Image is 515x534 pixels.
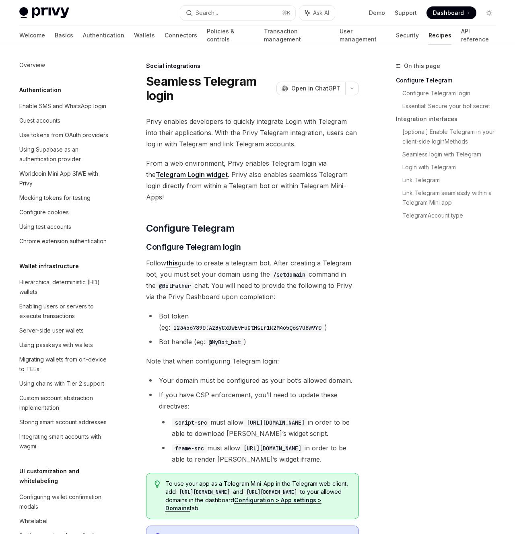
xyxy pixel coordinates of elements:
[13,166,116,191] a: Worldcoin Mini App SIWE with Privy
[180,6,295,20] button: Search...⌘K
[396,113,502,125] a: Integration interfaces
[402,100,502,113] a: Essential: Secure your bot secret
[146,310,359,333] li: Bot token (eg: )
[461,26,496,45] a: API reference
[19,193,91,203] div: Mocking tokens for testing
[19,261,79,271] h5: Wallet infrastructure
[176,488,233,496] code: [URL][DOMAIN_NAME]
[19,130,108,140] div: Use tokens from OAuth providers
[19,7,69,18] img: light logo
[19,85,61,95] h5: Authentication
[146,222,235,235] span: Configure Telegram
[134,26,155,45] a: Wallets
[13,490,116,514] a: Configuring wallet confirmation modals
[19,236,107,246] div: Chrome extension authentication
[426,6,476,19] a: Dashboard
[276,82,345,95] button: Open in ChatGPT
[13,58,116,72] a: Overview
[299,6,335,20] button: Ask AI
[395,9,417,17] a: Support
[19,355,111,374] div: Migrating wallets from on-device to TEEs
[146,389,359,465] li: If you have CSP enforcement, you’ll need to update these directives:
[428,26,451,45] a: Recipes
[13,323,116,338] a: Server-side user wallets
[340,26,386,45] a: User management
[402,187,502,209] a: Link Telegram seamlessly within a Telegram Mini app
[159,442,359,465] li: must allow in order to be able to render [PERSON_NAME]’s widget iframe.
[19,302,111,321] div: Enabling users or servers to execute transactions
[205,338,244,347] code: @MyBot_bot
[146,355,359,367] span: Note that when configuring Telegram login:
[19,169,111,188] div: Worldcoin Mini App SIWE with Privy
[146,74,273,103] h1: Seamless Telegram login
[282,10,290,16] span: ⌘ K
[19,116,60,125] div: Guest accounts
[402,125,502,148] a: [optional] Enable Telegram in your client-side loginMethods
[83,26,124,45] a: Authentication
[402,174,502,187] a: Link Telegram
[19,466,116,486] h5: UI customization and whitelabeling
[402,161,502,174] a: Login with Telegram
[19,26,45,45] a: Welcome
[19,492,111,511] div: Configuring wallet confirmation modals
[156,281,194,290] code: @BotFather
[207,26,254,45] a: Policies & controls
[146,375,359,386] li: Your domain must be configured as your bot’s allowed domain.
[13,275,116,299] a: Hierarchical deterministic (HD) wallets
[396,74,502,87] a: Configure Telegram
[13,429,116,454] a: Integrating smart accounts with wagmi
[13,220,116,234] a: Using test accounts
[19,326,84,335] div: Server-side user wallets
[19,379,104,388] div: Using chains with Tier 2 support
[19,516,47,526] div: Whitelabel
[19,60,45,70] div: Overview
[13,514,116,528] a: Whitelabel
[165,480,350,512] span: To use your app as a Telegram Mini-App in the Telegram web client, add and to your allowed domain...
[146,62,359,70] div: Social integrations
[13,191,116,205] a: Mocking tokens for testing
[159,417,359,439] li: must allow in order to be able to download [PERSON_NAME]’s widget script.
[19,432,111,451] div: Integrating smart accounts with wagmi
[13,352,116,376] a: Migrating wallets from on-device to TEEs
[13,391,116,415] a: Custom account abstraction implementation
[19,393,111,413] div: Custom account abstraction implementation
[433,9,464,17] span: Dashboard
[165,26,197,45] a: Connectors
[270,270,309,279] code: /setdomain
[146,336,359,347] li: Bot handle (eg: )
[146,257,359,302] span: Follow guide to create a telegram bot. After creating a Telegram bot, you must set your domain us...
[19,101,106,111] div: Enable SMS and WhatsApp login
[402,209,502,222] a: TelegramAccount type
[404,61,440,71] span: On this page
[166,259,178,267] a: this
[146,158,359,203] span: From a web environment, Privy enables Telegram login via the . Privy also enables seamless Telegr...
[396,26,419,45] a: Security
[165,497,321,512] a: Configuration > App settings > Domains
[146,116,359,150] span: Privy enables developers to quickly integrate Login with Telegram into their applications. With t...
[19,222,71,232] div: Using test accounts
[172,418,210,427] code: script-src
[402,87,502,100] a: Configure Telegram login
[369,9,385,17] a: Demo
[170,323,325,332] code: 1234567890:AzByCxDwEvFuGtHsIr1k2M4o5Q6s7U8w9Y0
[19,417,107,427] div: Storing smart account addresses
[313,9,329,17] span: Ask AI
[243,418,308,427] code: [URL][DOMAIN_NAME]
[19,207,69,217] div: Configure cookies
[154,481,160,488] svg: Tip
[13,299,116,323] a: Enabling users or servers to execute transactions
[483,6,496,19] button: Toggle dark mode
[13,113,116,128] a: Guest accounts
[240,444,305,453] code: [URL][DOMAIN_NAME]
[13,415,116,429] a: Storing smart account addresses
[13,234,116,249] a: Chrome extension authentication
[13,205,116,220] a: Configure cookies
[291,84,340,92] span: Open in ChatGPT
[146,241,241,253] span: Configure Telegram login
[243,488,300,496] code: [URL][DOMAIN_NAME]
[264,26,330,45] a: Transaction management
[13,99,116,113] a: Enable SMS and WhatsApp login
[13,128,116,142] a: Use tokens from OAuth providers
[19,340,93,350] div: Using passkeys with wallets
[13,338,116,352] a: Using passkeys with wallets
